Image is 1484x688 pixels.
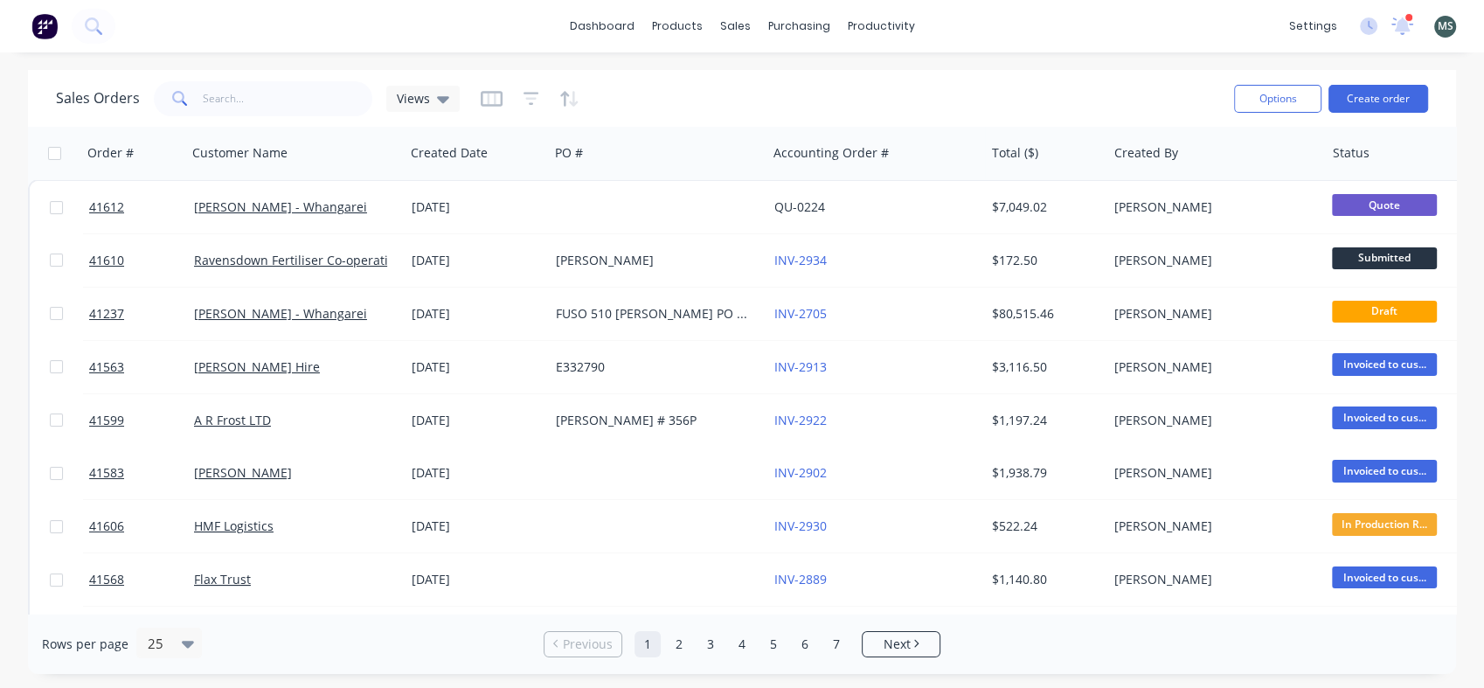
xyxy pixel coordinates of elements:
[87,144,134,162] div: Order #
[89,198,124,216] span: 41612
[992,198,1095,216] div: $7,049.02
[1332,194,1437,216] span: Quote
[992,412,1095,429] div: $1,197.24
[1114,198,1308,216] div: [PERSON_NAME]
[992,571,1095,588] div: $1,140.80
[89,571,124,588] span: 41568
[194,464,292,481] a: [PERSON_NAME]
[89,500,194,552] a: 41606
[729,631,755,657] a: Page 4
[412,358,542,376] div: [DATE]
[412,571,542,588] div: [DATE]
[774,252,827,268] a: INV-2934
[1332,407,1437,428] span: Invoiced to cus...
[544,636,621,653] a: Previous page
[992,305,1095,323] div: $80,515.46
[643,13,711,39] div: products
[194,518,274,534] a: HMF Logistics
[194,358,320,375] a: [PERSON_NAME] Hire
[1332,247,1437,269] span: Submitted
[823,631,849,657] a: Page 7
[883,636,910,653] span: Next
[992,252,1095,269] div: $172.50
[89,607,194,659] a: 41468
[412,198,542,216] div: [DATE]
[1332,566,1437,588] span: Invoiced to cus...
[89,252,124,269] span: 41610
[1332,301,1437,323] span: Draft
[556,252,750,269] div: [PERSON_NAME]
[992,144,1038,162] div: Total ($)
[760,631,787,657] a: Page 5
[1114,305,1308,323] div: [PERSON_NAME]
[555,144,583,162] div: PO #
[1332,513,1437,535] span: In Production R...
[1328,85,1428,113] button: Create order
[42,636,128,653] span: Rows per page
[412,305,542,323] div: [DATE]
[89,394,194,447] a: 41599
[774,518,827,534] a: INV-2930
[412,464,542,482] div: [DATE]
[537,631,947,657] ul: Pagination
[1438,18,1453,34] span: MS
[31,13,58,39] img: Factory
[89,358,124,376] span: 41563
[839,13,924,39] div: productivity
[89,464,124,482] span: 41583
[411,144,488,162] div: Created Date
[56,90,140,107] h1: Sales Orders
[194,252,401,268] a: Ravensdown Fertiliser Co-operative
[1114,464,1308,482] div: [PERSON_NAME]
[1114,412,1308,429] div: [PERSON_NAME]
[89,518,124,535] span: 41606
[1114,518,1308,535] div: [PERSON_NAME]
[89,412,124,429] span: 41599
[412,518,542,535] div: [DATE]
[774,464,827,481] a: INV-2902
[412,412,542,429] div: [DATE]
[1114,144,1178,162] div: Created By
[992,464,1095,482] div: $1,938.79
[89,341,194,393] a: 41563
[774,412,827,428] a: INV-2922
[89,305,124,323] span: 41237
[89,234,194,287] a: 41610
[697,631,724,657] a: Page 3
[774,305,827,322] a: INV-2705
[711,13,759,39] div: sales
[192,144,288,162] div: Customer Name
[556,305,750,323] div: FUSO 510 [PERSON_NAME] PO 825751
[1114,252,1308,269] div: [PERSON_NAME]
[89,288,194,340] a: 41237
[1332,460,1437,482] span: Invoiced to cus...
[561,13,643,39] a: dashboard
[89,447,194,499] a: 41583
[194,305,367,322] a: [PERSON_NAME] - Whangarei
[635,631,661,657] a: Page 1 is your current page
[89,181,194,233] a: 41612
[1333,144,1370,162] div: Status
[863,636,940,653] a: Next page
[1114,358,1308,376] div: [PERSON_NAME]
[992,518,1095,535] div: $522.24
[792,631,818,657] a: Page 6
[666,631,692,657] a: Page 2
[412,252,542,269] div: [DATE]
[203,81,373,116] input: Search...
[556,358,750,376] div: E332790
[89,553,194,606] a: 41568
[774,198,825,215] a: QU-0224
[1280,13,1346,39] div: settings
[1114,571,1308,588] div: [PERSON_NAME]
[774,571,827,587] a: INV-2889
[773,144,889,162] div: Accounting Order #
[759,13,839,39] div: purchasing
[1332,353,1437,375] span: Invoiced to cus...
[992,358,1095,376] div: $3,116.50
[1234,85,1321,113] button: Options
[194,412,271,428] a: A R Frost LTD
[563,636,613,653] span: Previous
[774,358,827,375] a: INV-2913
[194,198,367,215] a: [PERSON_NAME] - Whangarei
